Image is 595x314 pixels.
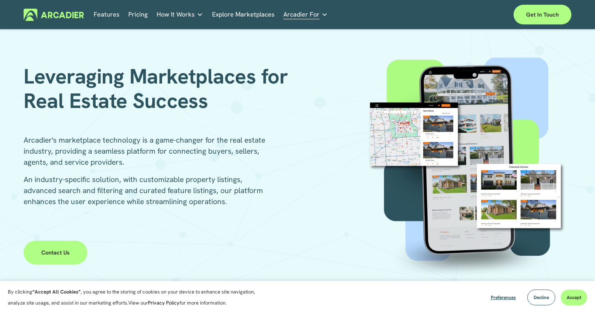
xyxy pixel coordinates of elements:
[157,9,203,21] a: folder dropdown
[24,135,272,168] p: Arcadier's marketplace technology is a game-changer for the real estate industry, providing a sea...
[485,290,522,305] button: Preferences
[157,9,195,20] span: How It Works
[24,9,84,21] img: Arcadier
[527,290,555,305] button: Decline
[283,9,320,20] span: Arcadier For
[24,64,295,113] h1: Leveraging Marketplaces for Real Estate Success
[94,9,120,21] a: Features
[514,5,571,24] a: Get in touch
[148,299,179,306] a: Privacy Policy
[8,286,264,308] p: By clicking , you agree to the storing of cookies on your device to enhance site navigation, anal...
[32,288,81,295] strong: “Accept All Cookies”
[212,9,275,21] a: Explore Marketplaces
[24,174,272,207] p: An industry-specific solution, with customizable property listings, advanced search and filtering...
[128,9,148,21] a: Pricing
[283,9,328,21] a: folder dropdown
[534,294,549,301] span: Decline
[24,241,87,264] a: Contact Us
[491,294,516,301] span: Preferences
[556,276,595,314] iframe: Chat Widget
